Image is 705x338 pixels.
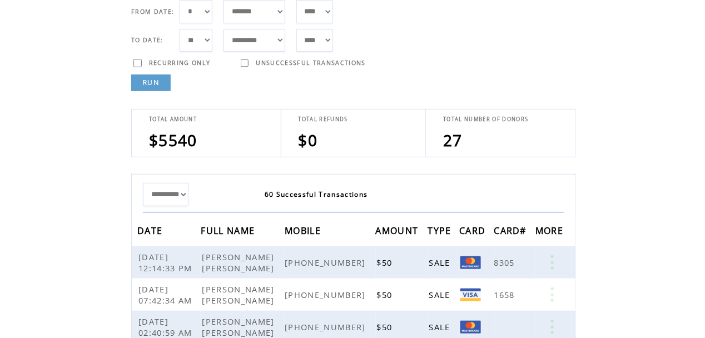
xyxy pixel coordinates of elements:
[428,227,454,233] a: TYPE
[535,222,566,242] span: MORE
[131,36,163,44] span: TO DATE:
[460,256,481,269] img: Mastercard
[443,130,463,151] span: 27
[131,74,171,91] a: RUN
[494,289,518,300] span: 1658
[285,289,369,300] span: [PHONE_NUMBER]
[138,316,195,338] span: [DATE] 02:40:59 AM
[285,257,369,268] span: [PHONE_NUMBER]
[285,321,369,332] span: [PHONE_NUMBER]
[377,321,395,332] span: $50
[137,227,165,233] a: DATE
[429,289,453,300] span: SALE
[377,257,395,268] span: $50
[202,251,277,274] span: [PERSON_NAME] [PERSON_NAME]
[460,289,481,301] img: Visa
[376,222,421,242] span: AMOUNT
[265,190,368,199] span: 60 Successful Transactions
[460,321,481,334] img: Mastercard
[149,130,197,151] span: $5540
[285,227,324,233] a: MOBILE
[299,130,318,151] span: $0
[377,289,395,300] span: $50
[256,59,365,67] span: UNSUCCESSFUL TRANSACTIONS
[429,321,453,332] span: SALE
[137,222,165,242] span: DATE
[443,116,528,123] span: TOTAL NUMBER OF DONORS
[285,222,324,242] span: MOBILE
[201,222,257,242] span: FULL NAME
[494,257,518,268] span: 8305
[376,227,421,233] a: AMOUNT
[494,222,530,242] span: CARD#
[459,222,488,242] span: CARD
[149,116,197,123] span: TOTAL AMOUNT
[429,257,453,268] span: SALE
[201,227,257,233] a: FULL NAME
[138,251,195,274] span: [DATE] 12:14:33 PM
[428,222,454,242] span: TYPE
[138,284,195,306] span: [DATE] 07:42:34 AM
[131,8,174,16] span: FROM DATE:
[494,227,530,233] a: CARD#
[202,316,277,338] span: [PERSON_NAME] [PERSON_NAME]
[202,284,277,306] span: [PERSON_NAME] [PERSON_NAME]
[299,116,348,123] span: TOTAL REFUNDS
[459,227,488,233] a: CARD
[149,59,211,67] span: RECURRING ONLY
